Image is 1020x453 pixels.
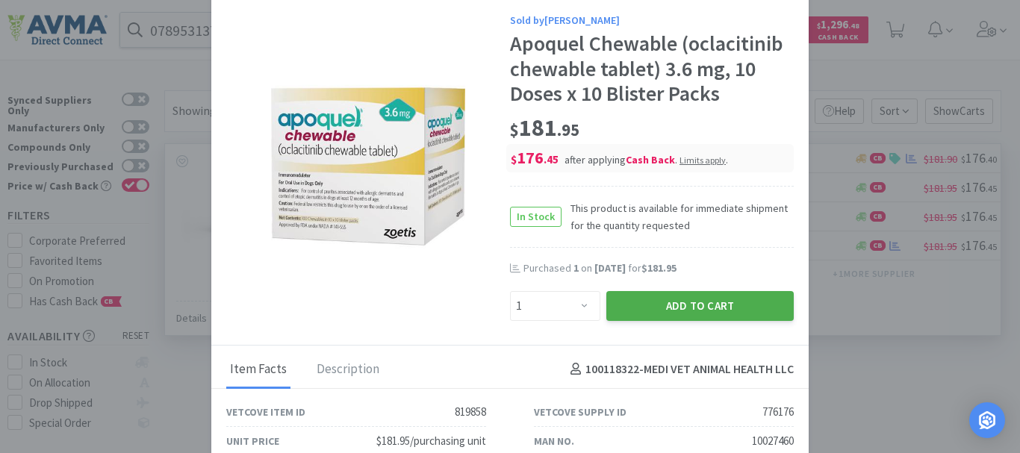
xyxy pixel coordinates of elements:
[313,352,383,389] div: Description
[544,152,559,166] span: . 45
[680,154,726,166] span: Limits apply
[562,200,794,234] span: This product is available for immediate shipment for the quantity requested
[510,119,519,140] span: $
[762,403,794,421] div: 776176
[511,152,517,166] span: $
[594,261,626,275] span: [DATE]
[271,69,465,263] img: e7821dc9b4ae4cf99796430191cf882a_776176.jpeg
[573,261,579,275] span: 1
[534,404,626,420] div: Vetcove Supply ID
[510,113,579,143] span: 181
[641,261,677,275] span: $181.95
[752,432,794,450] div: 10027460
[226,352,290,389] div: Item Facts
[680,153,728,166] div: .
[606,291,794,321] button: Add to Cart
[510,12,794,28] div: Sold by [PERSON_NAME]
[523,261,794,276] div: Purchased on for
[534,433,574,449] div: Man No.
[626,153,675,166] i: Cash Back
[455,403,486,421] div: 819858
[376,432,486,450] div: $181.95/purchasing unit
[565,360,794,379] h4: 100118322 - MEDI VET ANIMAL HEALTH LLC
[510,31,794,107] div: Apoquel Chewable (oclacitinib chewable tablet) 3.6 mg, 10 Doses x 10 Blister Packs
[565,153,728,166] span: after applying .
[511,207,561,226] span: In Stock
[226,433,279,449] div: Unit Price
[969,402,1005,438] div: Open Intercom Messenger
[511,147,559,168] span: 176
[226,404,305,420] div: Vetcove Item ID
[557,119,579,140] span: . 95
